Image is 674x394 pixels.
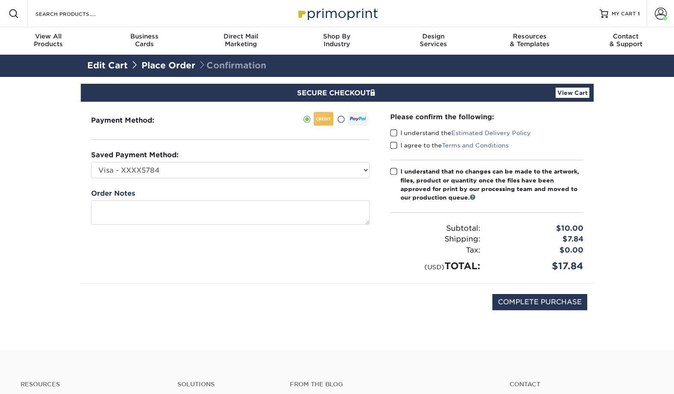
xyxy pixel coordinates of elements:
a: Shop ByIndustry [289,27,385,55]
a: Contact& Support [578,27,674,55]
div: $7.84 [487,234,590,245]
div: & Support [578,32,674,48]
label: I understand the [390,129,531,137]
span: Confirmation [198,60,266,71]
span: MY CART [612,10,636,18]
a: Contact [509,381,653,388]
div: Industry [289,32,385,48]
div: $0.00 [487,245,590,256]
input: SEARCH PRODUCTS..... [35,9,118,19]
div: Please confirm the following: [390,112,583,122]
span: SECURE CHECKOUT [297,89,377,97]
img: Primoprint [294,4,380,23]
div: I understand that no changes can be made to the artwork, files, product or quantity once the file... [400,167,583,202]
div: $10.00 [487,223,590,234]
input: COMPLETE PURCHASE [492,294,587,310]
div: Shipping: [384,234,487,245]
a: Resources& Templates [481,27,577,55]
span: Shop By [289,32,385,40]
a: View Cart [556,88,589,98]
span: Direct Mail [193,32,289,40]
div: Services [385,32,481,48]
div: TOTAL: [384,259,487,273]
a: Terms and Conditions [442,142,509,149]
span: Contact [578,32,674,40]
span: 1 [638,11,640,17]
label: Saved Payment Method: [91,150,179,160]
img: DigiCert Secured Site Seal [87,294,130,319]
a: Edit Cart [87,60,128,71]
label: I agree to the [390,141,509,150]
span: Resources [481,32,577,40]
h4: From the Blog [290,381,486,388]
a: Place Order [141,60,195,71]
h4: Solutions [177,381,277,388]
a: Estimated Delivery Policy [451,129,531,136]
div: Cards [96,32,192,48]
div: & Templates [481,32,577,48]
span: Business [96,32,192,40]
small: (USD) [424,263,444,271]
a: Direct MailMarketing [193,27,289,55]
div: Tax: [384,245,487,256]
a: BusinessCards [96,27,192,55]
div: Subtotal: [384,223,487,234]
div: Marketing [193,32,289,48]
div: $17.84 [487,259,590,273]
label: Order Notes [91,188,135,199]
h4: Resources [21,381,165,388]
h3: Payment Method: [91,116,175,124]
a: DesignServices [385,27,481,55]
span: Design [385,32,481,40]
